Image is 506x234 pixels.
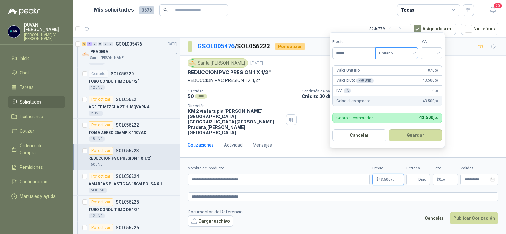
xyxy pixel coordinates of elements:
span: ,00 [434,99,438,103]
span: Solicitudes [20,98,41,105]
div: UND [195,94,207,99]
p: TOMA AEREO 25AMP X 110VAC [89,130,146,136]
p: Santa [PERSON_NAME] [90,55,125,60]
div: Actividad [224,142,243,149]
a: GSOL005476 [197,42,235,50]
span: 0 [439,178,445,181]
a: Configuración [8,176,65,188]
label: Nombre del producto [188,165,370,171]
span: search [163,8,168,12]
a: Por cotizarSOL056225TUBO CONDUIT IMC DE 1/2"12 UND [73,196,180,221]
p: 50 [188,93,194,99]
a: Solicitudes [8,96,65,108]
span: Cotizar [20,128,34,135]
button: Asignado a mi [410,23,456,35]
p: Documentos de Referencia [188,208,243,215]
p: Valor bruto [336,78,374,84]
span: 870 [428,67,438,73]
div: Por cotizar [89,147,113,155]
p: TUBO CONDUIT IMC DE 1/2" [89,207,139,213]
p: TUBO CONDUIT IMC DE 1/2" [89,79,139,85]
p: SOL056221 [116,97,139,102]
div: 2 UND [89,111,103,116]
a: CerradoSOL056220TUBO CONDUIT IMC DE 1/2"12 UND [73,67,180,93]
span: Órdenes de Compra [20,142,59,156]
a: 79 9 0 0 0 0 GSOL005476[DATE] Company LogoPRADERASanta [PERSON_NAME] [82,40,179,60]
div: Cerrado [89,70,108,78]
span: 20 [493,3,502,9]
h1: Mis solicitudes [94,5,134,15]
div: 50 UND [89,162,105,167]
p: / SOL056223 [197,41,270,51]
div: % [344,88,351,93]
div: 0 [98,42,102,46]
span: Remisiones [20,164,43,171]
label: IVA [421,39,442,45]
span: Inicio [20,55,30,62]
span: ,00 [434,69,438,72]
a: Por cotizarSOL056223REDUCCION PVC PRESION 1 X 1/2"50 UND [73,144,180,170]
button: Cancelar [421,212,447,224]
div: 0 [92,42,97,46]
img: Logo peakr [8,8,40,15]
img: Company Logo [8,26,20,38]
div: 79 [82,42,86,46]
p: ACEITE MEZCLA 2T HUSQVARNA [89,104,150,110]
p: AMARRAS PLASTICAS 15CM BOLSA X 100 UND [89,181,167,187]
label: Precio [332,39,375,45]
div: Por cotizar [89,121,113,129]
a: Cotizar [8,125,65,137]
a: Remisiones [8,161,65,173]
p: Cobro al comprador [336,98,370,104]
p: REDUCCION PVC PRESION 1 X 1/2" [188,69,271,76]
p: PRADERA [90,49,108,55]
div: 500 UND [89,188,107,193]
a: Tareas [8,81,65,93]
p: [PERSON_NAME] Y [PERSON_NAME] [24,33,65,41]
button: Guardar [389,129,442,141]
div: Por cotizar [89,96,113,103]
p: Valor Unitario [336,67,360,73]
p: DUVAN [PERSON_NAME] [24,23,65,32]
div: 0 [108,42,113,46]
button: 20 [487,4,498,16]
label: Validez [460,165,498,171]
button: Cancelar [332,129,386,141]
span: ,00 [433,116,438,120]
a: Por cotizarSOL056224AMARRAS PLASTICAS 15CM BOLSA X 100 UND500 UND [73,170,180,196]
span: 43.500 [423,98,438,104]
a: Inicio [8,52,65,64]
a: Por cotizarSOL056221ACEITE MEZCLA 2T HUSQVARNA2 UND [73,93,180,119]
span: Chat [20,69,29,76]
a: Licitaciones [8,111,65,123]
p: Crédito 30 días [302,93,503,99]
label: Precio [372,165,404,171]
span: Licitaciones [20,113,43,120]
button: Publicar Cotización [450,212,498,224]
a: Chat [8,67,65,79]
p: $ 0,00 [433,174,458,185]
p: SOL056224 [116,174,139,179]
span: Unitario [379,48,414,58]
span: 43.500 [423,78,438,84]
p: IVA [336,88,351,94]
span: Configuración [20,178,47,185]
span: Manuales y ayuda [20,193,56,200]
p: Cobro al comprador [336,116,373,120]
p: GSOL005476 [116,42,142,46]
a: Manuales y ayuda [8,190,65,202]
span: 43.500 [419,115,438,120]
p: Condición de pago [302,89,503,93]
p: Dirección [188,104,283,108]
span: ,00 [391,178,394,181]
p: SOL056220 [111,72,134,76]
div: 12 UND [89,85,105,90]
div: Por cotizar [275,43,305,50]
span: $ [437,178,439,181]
a: Por cotizarSOL056222TOMA AEREO 25AMP X 110VAC18 UND [73,119,180,144]
button: No Leídos [461,23,498,35]
span: 0 [432,88,438,94]
p: REDUCCION PVC PRESION 1 X 1/2" [188,77,498,84]
p: [DATE] [250,60,263,66]
span: Días [418,174,426,185]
